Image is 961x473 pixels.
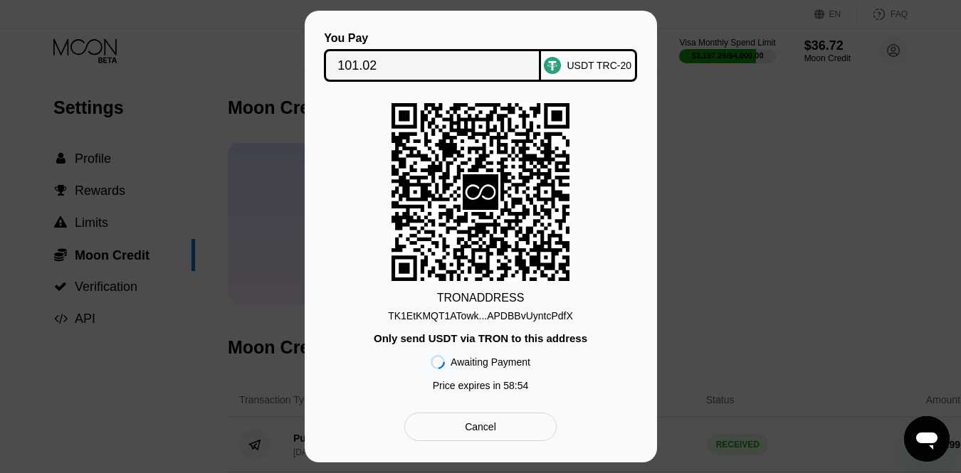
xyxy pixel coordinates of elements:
[388,304,573,321] div: TK1EtKMQT1ATowk...APDBBvUyntcPdfX
[567,60,631,71] div: USDT TRC-20
[465,420,496,433] div: Cancel
[904,416,950,462] iframe: Button to launch messaging window
[433,380,529,391] div: Price expires in
[388,310,573,321] div: TK1EtKMQT1ATowk...APDBBvUyntcPdfX
[326,32,636,82] div: You PayUSDT TRC-20
[503,380,528,391] span: 58 : 54
[437,292,525,304] div: TRON ADDRESS
[374,332,587,344] div: Only send USDT via TRON to this address
[404,413,556,441] div: Cancel
[324,32,541,45] div: You Pay
[451,356,530,368] div: Awaiting Payment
